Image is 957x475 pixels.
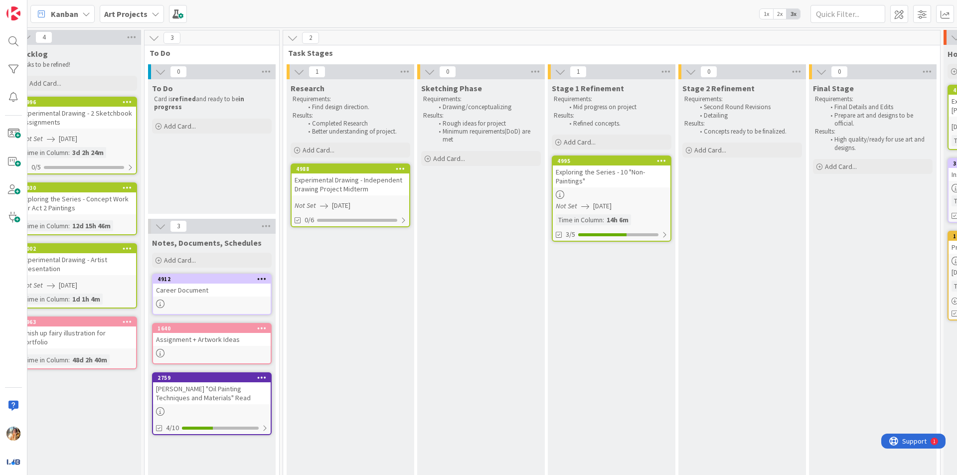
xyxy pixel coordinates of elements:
[158,374,271,381] div: 2759
[288,48,928,58] span: Task Stages
[153,373,271,404] div: 2759[PERSON_NAME] "Oil Painting Techniques and Materials" Read
[153,275,271,297] div: 4912Career Document
[153,324,271,346] div: 1640Assignment + Artwork Ideas
[154,95,246,111] strong: in progress
[309,66,325,78] span: 1
[684,120,800,128] p: Results:
[6,427,20,441] img: JF
[433,128,539,144] li: Minimum requirements(DoD) are met
[18,183,136,214] div: 4930Exploring the Series - Concept Work for Act 2 Paintings
[564,138,596,147] span: Add Card...
[153,284,271,297] div: Career Document
[164,256,196,265] span: Add Card...
[21,1,45,13] span: Support
[303,128,409,136] li: Better understanding of project.
[153,275,271,284] div: 4912
[153,373,271,382] div: 2759
[154,95,270,112] p: Card is and ready to be
[70,147,106,158] div: 3d 2h 24m
[104,9,148,19] b: Art Projects
[150,48,267,58] span: To Do
[553,157,670,187] div: 4995Exploring the Series - 10 "Non-Paintings"
[18,183,136,192] div: 4930
[815,95,931,103] p: Requirements:
[18,192,136,214] div: Exploring the Series - Concept Work for Act 2 Paintings
[18,326,136,348] div: Finish up fairy illustration for portfolio
[19,61,135,69] p: Tasks to be refined!
[59,280,77,291] span: [DATE]
[18,244,136,253] div: 5002
[153,333,271,346] div: Assignment + Artwork Ideas
[68,354,70,365] span: :
[825,136,931,152] li: High quality/ready for use art and designs.
[163,32,180,44] span: 3
[6,455,20,469] img: avatar
[825,103,931,111] li: Final Details and Edits
[296,165,409,172] div: 4988
[18,98,136,107] div: 4996
[68,220,70,231] span: :
[164,122,196,131] span: Add Card...
[68,294,70,305] span: :
[593,201,612,211] span: [DATE]
[6,6,20,20] img: Visit kanbanzone.com
[694,128,800,136] li: Concepts ready to be finalized.
[18,253,136,275] div: Experimental Drawing - Artist Presentation
[18,244,136,275] div: 5002Experimental Drawing - Artist Presentation
[564,120,670,128] li: Refined concepts.
[423,112,539,120] p: Results:
[59,134,77,144] span: [DATE]
[153,382,271,404] div: [PERSON_NAME] "Oil Painting Techniques and Materials" Read
[293,95,408,103] p: Requirements:
[23,184,136,191] div: 4930
[787,9,800,19] span: 3x
[21,134,43,143] i: Not Set
[23,318,136,325] div: 3963
[17,49,48,59] span: Backlog
[152,83,173,93] span: To Do
[18,107,136,129] div: Experimental Drawing - 2 Sketchbook Assignments
[21,147,68,158] div: Time in Column
[18,98,136,129] div: 4996Experimental Drawing - 2 Sketchbook Assignments
[700,66,717,78] span: 0
[21,354,68,365] div: Time in Column
[18,317,136,326] div: 3963
[303,120,409,128] li: Completed Research
[682,83,755,93] span: Stage 2 Refinement
[553,157,670,165] div: 4995
[158,325,271,332] div: 1640
[52,4,54,12] div: 1
[292,164,409,173] div: 4988
[815,128,931,136] p: Results:
[552,83,624,93] span: Stage 1 Refinement
[158,276,271,283] div: 4912
[305,215,314,225] span: 0/6
[29,79,61,88] span: Add Card...
[831,66,848,78] span: 0
[604,214,631,225] div: 14h 6m
[170,66,187,78] span: 0
[554,112,669,120] p: Results:
[295,201,316,210] i: Not Set
[21,294,68,305] div: Time in Column
[23,99,136,106] div: 4996
[293,112,408,120] p: Results:
[825,162,857,171] span: Add Card...
[51,8,78,20] span: Kanban
[291,83,324,93] span: Research
[554,95,669,103] p: Requirements:
[152,238,262,248] span: Notes, Documents, Schedules
[694,103,800,111] li: Second Round Revisions
[292,173,409,195] div: Experimental Drawing - Independent Drawing Project Midterm
[684,95,800,103] p: Requirements:
[439,66,456,78] span: 0
[70,354,110,365] div: 48d 2h 40m
[292,164,409,195] div: 4988Experimental Drawing - Independent Drawing Project Midterm
[556,214,603,225] div: Time in Column
[810,5,885,23] input: Quick Filter...
[21,220,68,231] div: Time in Column
[760,9,773,19] span: 1x
[603,214,604,225] span: :
[557,158,670,164] div: 4995
[332,200,350,211] span: [DATE]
